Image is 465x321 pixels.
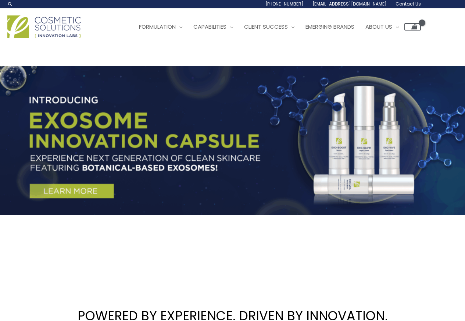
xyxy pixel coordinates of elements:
span: Emerging Brands [305,23,354,31]
a: Capabilities [188,16,239,38]
span: About Us [365,23,392,31]
img: Cosmetic Solutions Logo [7,15,81,38]
span: [PHONE_NUMBER] [265,1,304,7]
span: Formulation [139,23,176,31]
nav: Site Navigation [128,16,421,38]
span: Capabilities [193,23,226,31]
a: About Us [360,16,404,38]
a: View Shopping Cart, empty [404,23,421,31]
span: Client Success [244,23,288,31]
a: Search icon link [7,1,13,7]
a: Client Success [239,16,300,38]
a: Formulation [133,16,188,38]
span: [EMAIL_ADDRESS][DOMAIN_NAME] [312,1,387,7]
span: Contact Us [396,1,421,7]
a: Emerging Brands [300,16,360,38]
